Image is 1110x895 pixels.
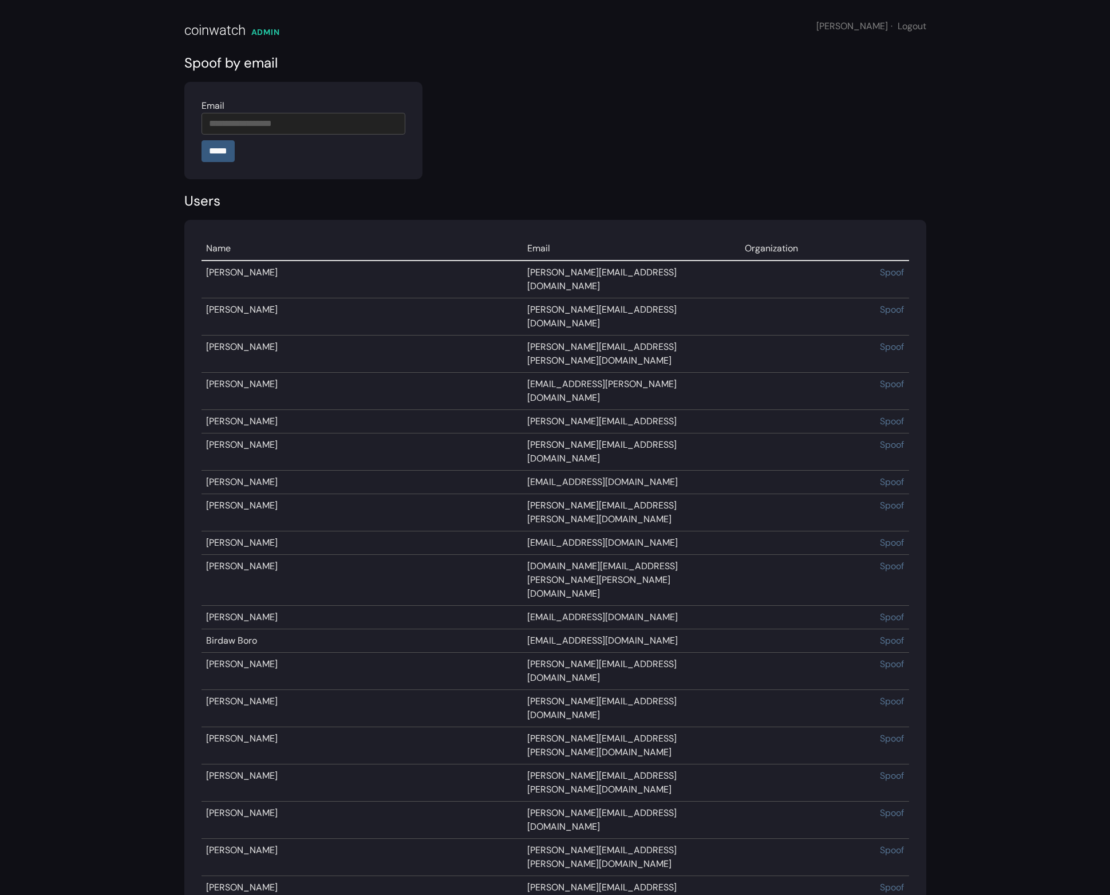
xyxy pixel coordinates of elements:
[523,261,740,298] td: [PERSON_NAME][EMAIL_ADDRESS][DOMAIN_NAME]
[880,560,904,572] a: Spoof
[202,261,523,298] td: [PERSON_NAME]
[523,555,740,606] td: [DOMAIN_NAME][EMAIL_ADDRESS][PERSON_NAME][PERSON_NAME][DOMAIN_NAME]
[202,839,523,876] td: [PERSON_NAME]
[202,764,523,802] td: [PERSON_NAME]
[880,415,904,427] a: Spoof
[202,410,523,433] td: [PERSON_NAME]
[880,439,904,451] a: Spoof
[202,802,523,839] td: [PERSON_NAME]
[816,19,926,33] div: [PERSON_NAME]
[880,695,904,707] a: Spoof
[523,373,740,410] td: [EMAIL_ADDRESS][PERSON_NAME][DOMAIN_NAME]
[251,26,280,38] div: ADMIN
[880,266,904,278] a: Spoof
[880,378,904,390] a: Spoof
[880,537,904,549] a: Spoof
[202,471,523,494] td: [PERSON_NAME]
[880,844,904,856] a: Spoof
[523,839,740,876] td: [PERSON_NAME][EMAIL_ADDRESS][PERSON_NAME][DOMAIN_NAME]
[898,20,926,32] a: Logout
[523,802,740,839] td: [PERSON_NAME][EMAIL_ADDRESS][DOMAIN_NAME]
[202,531,523,555] td: [PERSON_NAME]
[184,20,246,41] div: coinwatch
[880,770,904,782] a: Spoof
[202,690,523,727] td: [PERSON_NAME]
[523,471,740,494] td: [EMAIL_ADDRESS][DOMAIN_NAME]
[523,690,740,727] td: [PERSON_NAME][EMAIL_ADDRESS][DOMAIN_NAME]
[880,303,904,316] a: Spoof
[202,606,523,629] td: [PERSON_NAME]
[202,494,523,531] td: [PERSON_NAME]
[202,99,224,113] label: Email
[202,629,523,653] td: Birdaw Boro
[523,653,740,690] td: [PERSON_NAME][EMAIL_ADDRESS][DOMAIN_NAME]
[523,298,740,336] td: [PERSON_NAME][EMAIL_ADDRESS][DOMAIN_NAME]
[880,732,904,744] a: Spoof
[202,727,523,764] td: [PERSON_NAME]
[184,53,926,73] div: Spoof by email
[523,727,740,764] td: [PERSON_NAME][EMAIL_ADDRESS][PERSON_NAME][DOMAIN_NAME]
[523,410,740,433] td: [PERSON_NAME][EMAIL_ADDRESS]
[880,341,904,353] a: Spoof
[202,298,523,336] td: [PERSON_NAME]
[523,764,740,802] td: [PERSON_NAME][EMAIL_ADDRESS][PERSON_NAME][DOMAIN_NAME]
[523,494,740,531] td: [PERSON_NAME][EMAIL_ADDRESS][PERSON_NAME][DOMAIN_NAME]
[523,336,740,373] td: [PERSON_NAME][EMAIL_ADDRESS][PERSON_NAME][DOMAIN_NAME]
[740,237,876,261] td: Organization
[523,629,740,653] td: [EMAIL_ADDRESS][DOMAIN_NAME]
[880,499,904,511] a: Spoof
[184,191,926,211] div: Users
[523,237,740,261] td: Email
[523,433,740,471] td: [PERSON_NAME][EMAIL_ADDRESS][DOMAIN_NAME]
[523,606,740,629] td: [EMAIL_ADDRESS][DOMAIN_NAME]
[880,658,904,670] a: Spoof
[202,237,523,261] td: Name
[880,807,904,819] a: Spoof
[880,634,904,646] a: Spoof
[891,20,892,32] span: ·
[880,611,904,623] a: Spoof
[202,433,523,471] td: [PERSON_NAME]
[880,881,904,893] a: Spoof
[202,336,523,373] td: [PERSON_NAME]
[202,373,523,410] td: [PERSON_NAME]
[202,555,523,606] td: [PERSON_NAME]
[880,476,904,488] a: Spoof
[202,653,523,690] td: [PERSON_NAME]
[523,531,740,555] td: [EMAIL_ADDRESS][DOMAIN_NAME]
